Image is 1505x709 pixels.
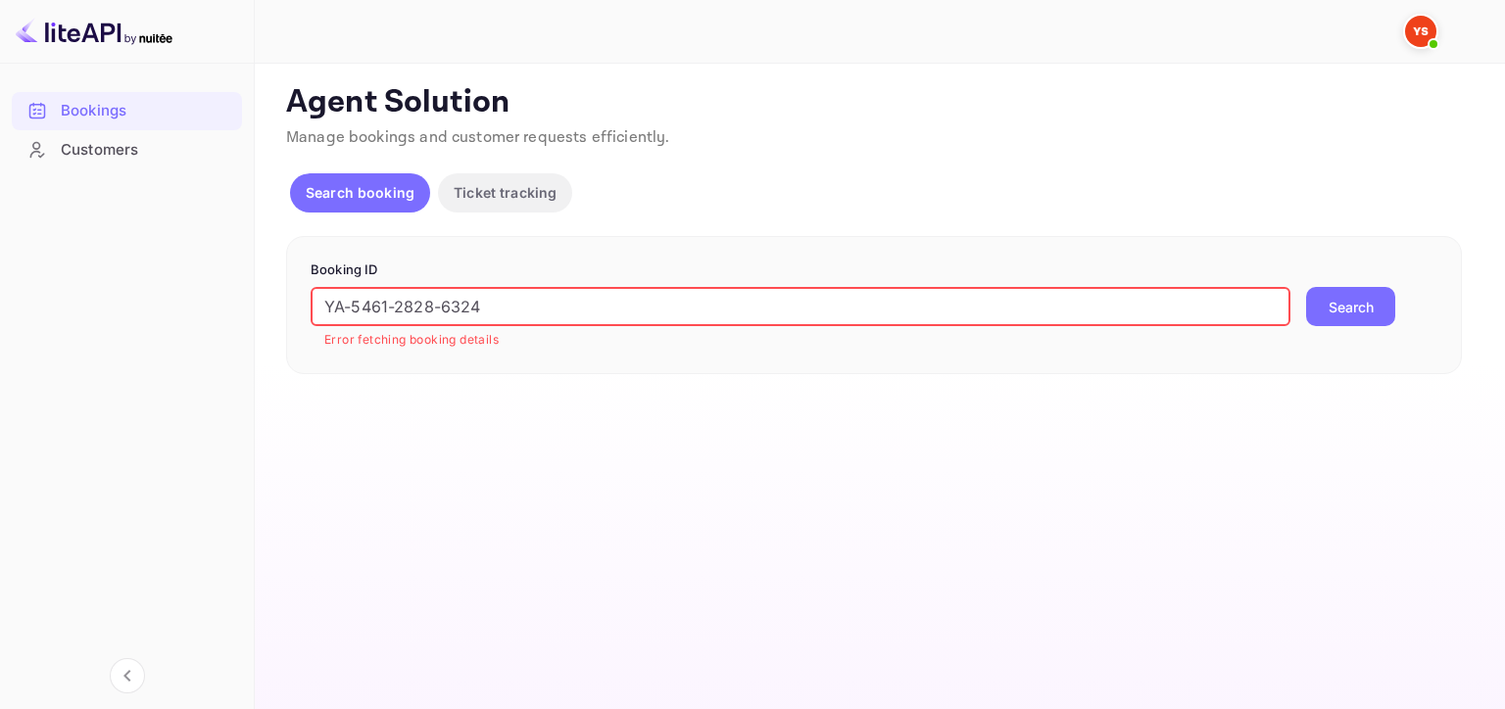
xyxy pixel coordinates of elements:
p: Search booking [306,182,414,203]
input: Enter Booking ID (e.g., 63782194) [311,287,1290,326]
button: Collapse navigation [110,658,145,693]
img: LiteAPI logo [16,16,172,47]
div: Bookings [61,100,232,122]
p: Agent Solution [286,83,1470,122]
a: Customers [12,131,242,167]
div: Customers [61,139,232,162]
a: Bookings [12,92,242,128]
span: Manage bookings and customer requests efficiently. [286,127,670,148]
img: Yandex Support [1405,16,1436,47]
div: Bookings [12,92,242,130]
p: Error fetching booking details [324,330,1277,350]
p: Booking ID [311,260,1437,280]
button: Search [1306,287,1395,326]
p: Ticket tracking [454,182,557,203]
div: Customers [12,131,242,169]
